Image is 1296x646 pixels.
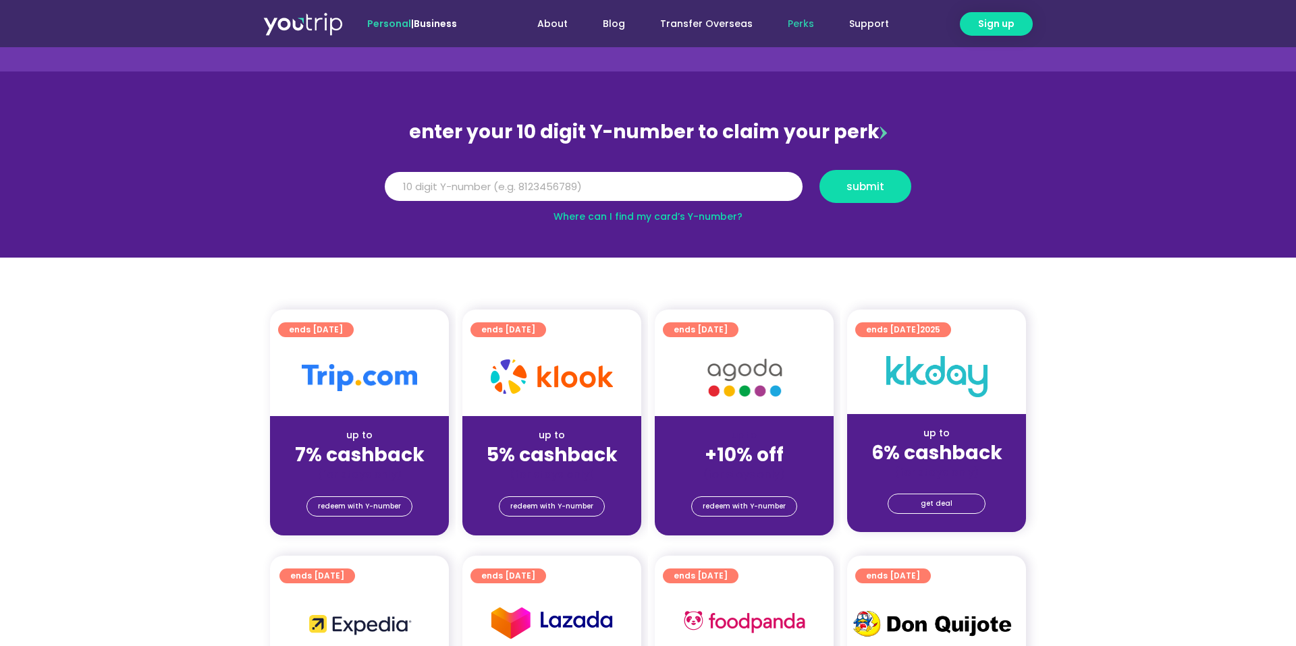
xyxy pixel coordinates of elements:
[493,11,907,36] nav: Menu
[585,11,643,36] a: Blog
[855,322,951,337] a: ends [DATE]2025
[367,17,457,30] span: |
[481,322,535,337] span: ends [DATE]
[499,496,605,517] a: redeem with Y-number
[871,440,1002,466] strong: 6% cashback
[385,172,803,202] input: 10 digit Y-number (e.g. 8123456789)
[846,181,884,192] span: submit
[470,568,546,583] a: ends [DATE]
[832,11,907,36] a: Support
[866,322,940,337] span: ends [DATE]
[367,17,411,30] span: Personal
[705,442,784,468] strong: +10% off
[470,322,546,337] a: ends [DATE]
[487,442,618,468] strong: 5% cashback
[510,497,593,516] span: redeem with Y-number
[318,497,401,516] span: redeem with Y-number
[858,465,1015,479] div: (for stays only)
[281,428,438,442] div: up to
[378,115,918,150] div: enter your 10 digit Y-number to claim your perk
[960,12,1033,36] a: Sign up
[278,322,354,337] a: ends [DATE]
[663,568,738,583] a: ends [DATE]
[674,322,728,337] span: ends [DATE]
[691,496,797,517] a: redeem with Y-number
[279,568,355,583] a: ends [DATE]
[553,210,742,223] a: Where can I find my card’s Y-number?
[281,467,438,481] div: (for stays only)
[978,17,1015,31] span: Sign up
[666,467,823,481] div: (for stays only)
[643,11,770,36] a: Transfer Overseas
[473,428,630,442] div: up to
[306,496,412,517] a: redeem with Y-number
[855,568,931,583] a: ends [DATE]
[921,494,952,513] span: get deal
[481,568,535,583] span: ends [DATE]
[866,568,920,583] span: ends [DATE]
[770,11,832,36] a: Perks
[295,442,425,468] strong: 7% cashback
[732,428,757,442] span: up to
[385,170,911,213] form: Y Number
[473,467,630,481] div: (for stays only)
[290,568,344,583] span: ends [DATE]
[888,494,986,514] a: get deal
[920,324,940,335] span: 2025
[819,170,911,203] button: submit
[703,497,786,516] span: redeem with Y-number
[858,426,1015,440] div: up to
[289,322,343,337] span: ends [DATE]
[674,568,728,583] span: ends [DATE]
[520,11,585,36] a: About
[663,322,738,337] a: ends [DATE]
[414,17,457,30] a: Business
